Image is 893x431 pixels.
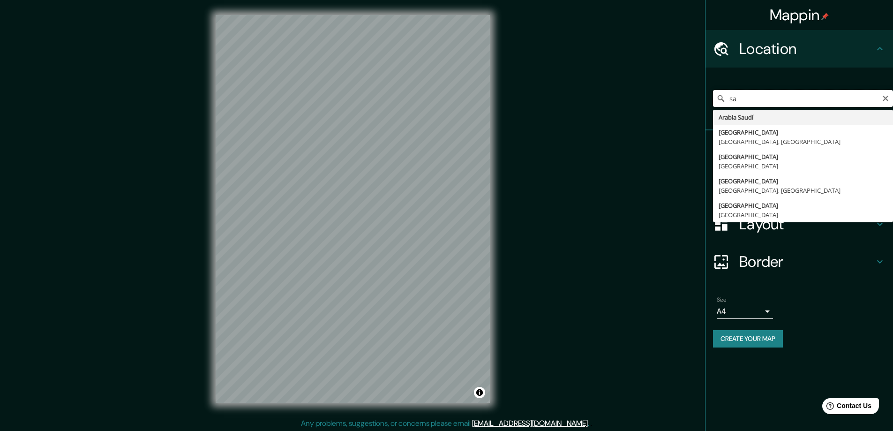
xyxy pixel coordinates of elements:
div: [GEOGRAPHIC_DATA] [719,210,887,219]
h4: Mappin [770,6,829,24]
div: Layout [705,205,893,243]
div: [GEOGRAPHIC_DATA] [719,152,887,161]
canvas: Map [216,15,490,403]
div: [GEOGRAPHIC_DATA] [719,201,887,210]
div: . [589,418,591,429]
h4: Border [739,252,874,271]
button: Toggle attribution [474,387,485,398]
iframe: Help widget launcher [810,394,883,421]
label: Size [717,296,727,304]
div: [GEOGRAPHIC_DATA] [719,128,887,137]
div: Location [705,30,893,68]
div: [GEOGRAPHIC_DATA] [719,176,887,186]
div: Pins [705,130,893,168]
h4: Layout [739,215,874,234]
button: Clear [882,93,889,102]
div: Arabia Saudí [719,113,887,122]
img: pin-icon.png [821,13,829,20]
div: [GEOGRAPHIC_DATA], [GEOGRAPHIC_DATA] [719,186,887,195]
a: [EMAIL_ADDRESS][DOMAIN_NAME] [472,418,588,428]
div: [GEOGRAPHIC_DATA] [719,161,887,171]
h4: Location [739,39,874,58]
input: Pick your city or area [713,90,893,107]
p: Any problems, suggestions, or concerns please email . [301,418,589,429]
div: A4 [717,304,773,319]
div: . [591,418,593,429]
button: Create your map [713,330,783,348]
div: Border [705,243,893,280]
div: Style [705,168,893,205]
div: [GEOGRAPHIC_DATA], [GEOGRAPHIC_DATA] [719,137,887,146]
